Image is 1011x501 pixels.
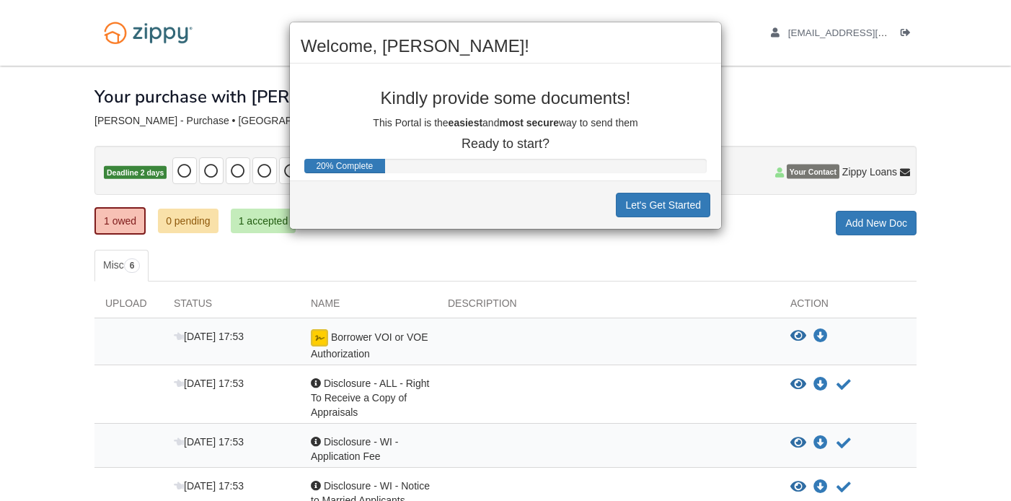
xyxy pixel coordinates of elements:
p: Kindly provide some documents! [301,89,710,108]
h2: Welcome, [PERSON_NAME]! [301,37,710,56]
div: Progress Bar [304,159,385,173]
p: This Portal is the and way to send them [301,116,710,130]
button: Let's Get Started [616,193,710,217]
b: easiest [449,117,482,128]
p: Ready to start? [301,137,710,152]
b: most secure [499,117,558,128]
